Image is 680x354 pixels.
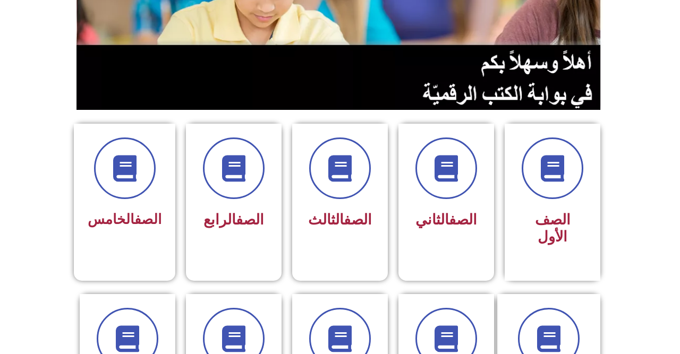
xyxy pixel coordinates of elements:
[203,211,264,228] span: الرابع
[134,211,161,227] a: الصف
[415,211,477,228] span: الثاني
[236,211,264,228] a: الصف
[449,211,477,228] a: الصف
[308,211,372,228] span: الثالث
[88,211,161,227] span: الخامس
[535,211,571,245] span: الصف الأول
[344,211,372,228] a: الصف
